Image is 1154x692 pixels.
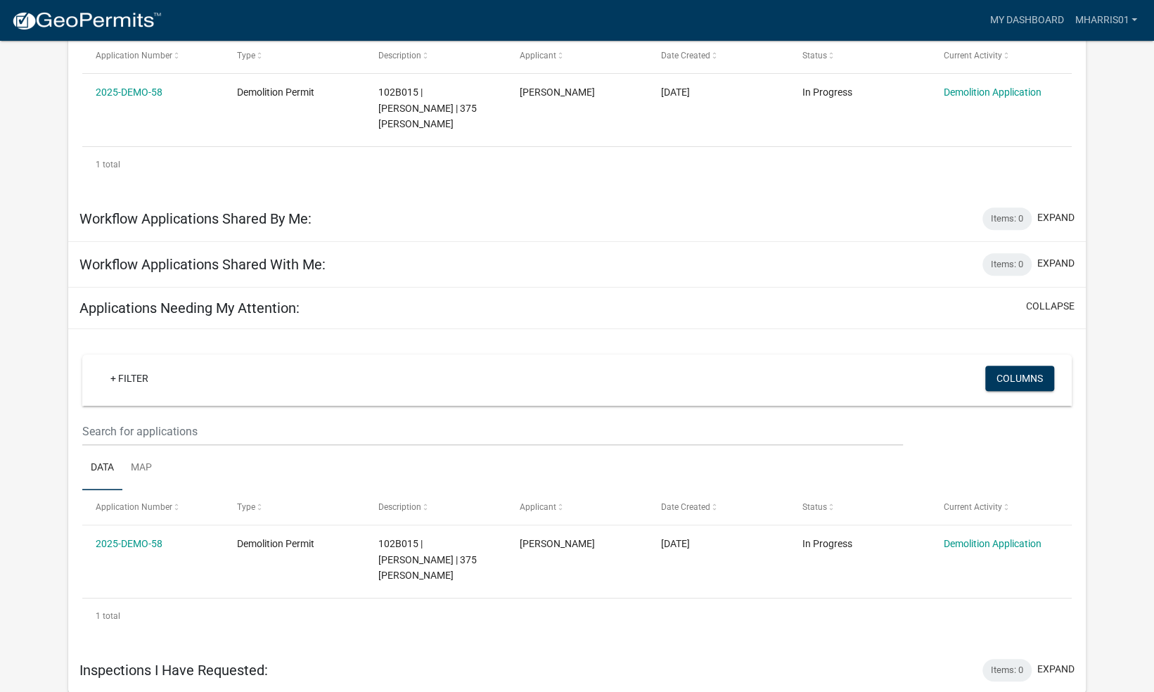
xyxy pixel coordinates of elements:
button: expand [1037,210,1075,225]
a: 2025-DEMO-58 [96,538,162,549]
span: Applicant [520,502,556,512]
a: 2025-DEMO-58 [96,86,162,98]
a: Demolition Application [943,538,1041,549]
span: Application Number [96,51,172,60]
span: 09/06/2025 [661,538,690,549]
span: Application Number [96,502,172,512]
button: collapse [1026,299,1075,314]
div: Items: 0 [982,659,1032,681]
datatable-header-cell: Status [788,490,930,524]
datatable-header-cell: Status [788,39,930,72]
span: Type [237,51,255,60]
datatable-header-cell: Applicant [506,39,648,72]
div: 1 total [82,598,1072,634]
datatable-header-cell: Date Created [647,39,788,72]
span: Description [378,502,421,512]
button: expand [1037,256,1075,271]
div: 1 total [82,147,1072,182]
datatable-header-cell: Description [365,39,506,72]
h5: Workflow Applications Shared By Me: [79,210,312,227]
span: Type [237,502,255,512]
button: Columns [985,366,1054,391]
span: 102B015 | MCMICHAEL DANA J | 375 Ternnyson Knoll [378,538,477,582]
span: Current Activity [943,502,1001,512]
span: Demolition Permit [237,538,314,549]
datatable-header-cell: Description [365,490,506,524]
span: Status [802,502,826,512]
span: Applicant [520,51,556,60]
span: Demolition Permit [237,86,314,98]
a: Data [82,446,122,491]
span: harris [520,86,595,98]
span: Status [802,51,826,60]
datatable-header-cell: Current Activity [930,39,1071,72]
datatable-header-cell: Type [224,490,365,524]
span: In Progress [802,86,852,98]
datatable-header-cell: Application Number [82,490,224,524]
datatable-header-cell: Current Activity [930,490,1071,524]
a: Demolition Application [943,86,1041,98]
span: 09/06/2025 [661,86,690,98]
a: My Dashboard [984,7,1069,34]
input: Search for applications [82,417,903,446]
span: harris [520,538,595,549]
span: Date Created [661,51,710,60]
span: In Progress [802,538,852,549]
datatable-header-cell: Type [224,39,365,72]
a: MHarris01 [1069,7,1143,34]
h5: Applications Needing My Attention: [79,300,300,316]
span: Description [378,51,421,60]
div: collapse [68,329,1086,648]
a: + Filter [99,366,160,391]
span: Current Activity [943,51,1001,60]
datatable-header-cell: Date Created [647,490,788,524]
button: expand [1037,662,1075,677]
datatable-header-cell: Application Number [82,39,224,72]
h5: Inspections I Have Requested: [79,662,268,679]
div: Items: 0 [982,207,1032,230]
datatable-header-cell: Applicant [506,490,648,524]
a: Map [122,446,160,491]
h5: Workflow Applications Shared With Me: [79,256,326,273]
span: Date Created [661,502,710,512]
span: 102B015 | MCMICHAEL DANA J | 375 Ternnyson Knoll [378,86,477,130]
div: Items: 0 [982,253,1032,276]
